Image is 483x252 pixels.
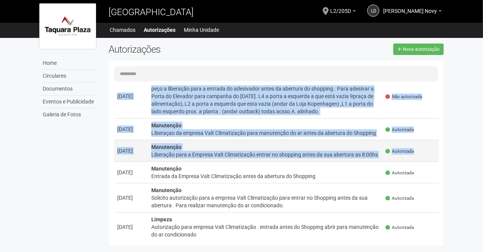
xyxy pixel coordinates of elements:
[151,216,172,222] strong: Limpeza
[39,3,96,49] img: logo.jpg
[385,170,414,176] span: Autorizada
[41,57,97,70] a: Home
[151,166,182,172] strong: Manutenção
[393,44,444,55] a: Nova autorização
[109,7,194,17] span: [GEOGRAPHIC_DATA]
[184,25,219,35] a: Minha Unidade
[367,5,379,17] a: Ld
[385,127,414,133] span: Autorizada
[151,129,380,137] div: Liberaçao da empresa Valt Climatização para manutenção do ar antes da abertura do Shopping
[385,94,422,100] span: Não autorizada
[151,85,380,115] div: peço a liberação para a entrada do adesivador antes da abertura do shopping . Para adesivar a Por...
[403,47,440,52] span: Nova autorização
[144,25,176,35] a: Autorizações
[110,25,136,35] a: Chamados
[151,144,182,150] strong: Manutenção
[117,147,145,155] div: [DATE]
[151,172,380,180] div: Entrada da Empresa Valt Climatização antes da abertura do Shopping
[383,1,437,14] span: Liliane da Silva Novy
[117,223,145,231] div: [DATE]
[41,108,97,121] a: Galeria de Fotos
[151,194,380,209] div: Solicito autorização para a empresa Valt Climatização para entrar no Shopping antes da sua abertu...
[385,224,414,231] span: Autorizada
[41,70,97,83] a: Circulares
[151,187,182,193] strong: Manutenção
[109,44,270,55] h2: Autorizações
[41,95,97,108] a: Eventos e Publicidade
[117,125,145,133] div: [DATE]
[151,223,380,238] div: Autorização para empresa Valt Climatização . entrada antes do Shopping abrir para manutenção do a...
[151,151,380,158] div: Liberação para a Empresa Valt Climatização entrar no shopping antes da sua abertura as 8:00hs
[117,169,145,176] div: [DATE]
[383,9,442,15] a: [PERSON_NAME] Novy
[385,148,414,155] span: Autorizada
[41,83,97,95] a: Documentos
[151,122,182,128] strong: Manutenção
[117,194,145,202] div: [DATE]
[117,92,145,100] div: [DATE]
[330,9,356,15] a: L2/205D
[385,195,414,202] span: Autorizada
[330,1,351,14] span: L2/205D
